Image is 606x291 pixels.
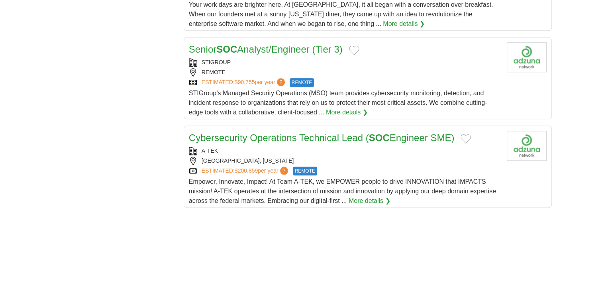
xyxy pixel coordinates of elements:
a: More details ❯ [349,196,390,206]
a: Cybersecurity Operations Technical Lead (SOCEngineer SME) [189,132,455,143]
img: Company logo [507,42,547,72]
div: STIGROUP [189,58,500,67]
div: [GEOGRAPHIC_DATA], [US_STATE] [189,157,500,165]
span: ? [280,167,288,175]
button: Add to favorite jobs [349,45,359,55]
span: $200,859 [235,167,258,174]
span: Empower, Innovate, Impact! At Team A-TEK, we EMPOWER people to drive INNOVATION that IMPACTS miss... [189,178,496,204]
a: More details ❯ [383,19,425,29]
img: Company logo [507,131,547,161]
strong: SOC [216,44,237,55]
a: SeniorSOCAnalyst/Engineer (Tier 3) [189,44,343,55]
a: ESTIMATED:$200,859per year? [202,167,290,175]
div: REMOTE [189,68,500,77]
span: $90,755 [235,79,255,85]
strong: SOC [369,132,390,143]
span: STIGroup’s Managed Security Operations (MSO) team provides cybersecurity monitoring, detection, a... [189,90,487,116]
span: Your work days are brighter here. At [GEOGRAPHIC_DATA], it all began with a conversation over bre... [189,1,493,27]
span: ? [277,78,285,86]
span: REMOTE [293,167,317,175]
div: A-TEK [189,147,500,155]
a: ESTIMATED:$90,755per year? [202,78,286,87]
span: REMOTE [290,78,314,87]
a: More details ❯ [326,108,368,117]
button: Add to favorite jobs [461,134,471,144]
